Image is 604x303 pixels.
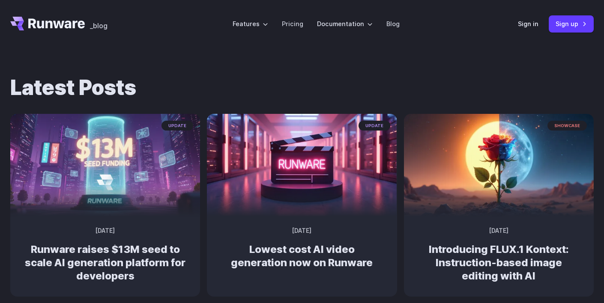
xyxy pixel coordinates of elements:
[24,243,186,283] h2: Runware raises $13M seed to scale AI generation platform for developers
[292,226,311,236] time: [DATE]
[90,17,108,30] a: _blog
[386,19,400,29] a: Blog
[221,243,383,269] h2: Lowest cost AI video generation now on Runware
[404,114,594,217] img: Surreal rose in a desert landscape, split between day and night with the sun and moon aligned beh...
[10,114,200,217] img: Futuristic city scene with neon lights showing Runware announcement of $13M seed funding in large...
[96,226,115,236] time: [DATE]
[317,19,373,29] label: Documentation
[404,210,594,297] a: Surreal rose in a desert landscape, split between day and night with the sun and moon aligned beh...
[207,210,397,283] a: Neon-lit movie clapperboard with the word 'RUNWARE' in a futuristic server room update [DATE] Low...
[10,17,85,30] a: Go to /
[233,19,268,29] label: Features
[161,121,193,131] span: update
[518,19,538,29] a: Sign in
[547,121,587,131] span: showcase
[489,226,508,236] time: [DATE]
[418,243,580,283] h2: Introducing FLUX.1 Kontext: Instruction-based image editing with AI
[549,15,594,32] a: Sign up
[207,114,397,217] img: Neon-lit movie clapperboard with the word 'RUNWARE' in a futuristic server room
[10,75,594,100] h1: Latest Posts
[10,210,200,297] a: Futuristic city scene with neon lights showing Runware announcement of $13M seed funding in large...
[282,19,303,29] a: Pricing
[359,121,390,131] span: update
[90,22,108,29] span: _blog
